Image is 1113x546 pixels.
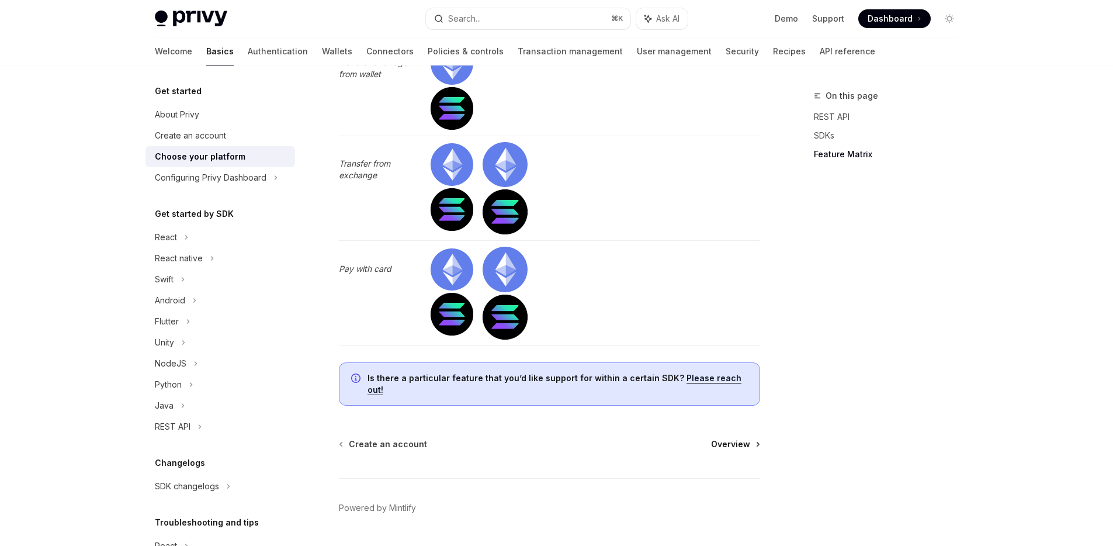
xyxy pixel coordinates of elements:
[726,37,759,65] a: Security
[366,37,414,65] a: Connectors
[483,189,528,234] img: solana.png
[145,146,295,167] a: Choose your platform
[940,9,959,28] button: Toggle dark mode
[773,37,806,65] a: Recipes
[339,264,391,274] em: Pay with card
[814,145,968,164] a: Feature Matrix
[340,438,427,450] a: Create an account
[431,293,473,336] img: solana.png
[155,251,203,265] div: React native
[155,357,186,371] div: NodeJS
[636,8,688,29] button: Ask AI
[248,37,308,65] a: Authentication
[483,295,528,340] img: solana.png
[155,293,185,307] div: Android
[155,230,177,244] div: React
[155,171,266,185] div: Configuring Privy Dashboard
[426,8,630,29] button: Search...⌘K
[349,438,427,450] span: Create an account
[145,125,295,146] a: Create an account
[812,13,844,25] a: Support
[155,378,182,392] div: Python
[868,13,913,25] span: Dashboard
[206,37,234,65] a: Basics
[483,142,528,187] img: ethereum.png
[155,272,174,286] div: Swift
[367,373,684,383] strong: Is there a particular feature that you’d like support for within a certain SDK?
[518,37,623,65] a: Transaction management
[611,14,623,23] span: ⌘ K
[637,37,712,65] a: User management
[431,188,473,231] img: solana.png
[155,420,190,434] div: REST API
[820,37,875,65] a: API reference
[145,104,295,125] a: About Privy
[431,87,473,130] img: solana.png
[155,315,179,329] div: Flutter
[814,126,968,145] a: SDKs
[711,438,750,450] span: Overview
[155,84,202,98] h5: Get started
[656,13,679,25] span: Ask AI
[155,207,234,221] h5: Get started by SDK
[814,108,968,126] a: REST API
[155,108,199,122] div: About Privy
[448,12,481,26] div: Search...
[431,248,473,291] img: ethereum.png
[155,129,226,143] div: Create an account
[826,89,878,103] span: On this page
[339,502,416,514] a: Powered by Mintlify
[155,399,174,413] div: Java
[155,516,259,530] h5: Troubleshooting and tips
[322,37,352,65] a: Wallets
[775,13,798,25] a: Demo
[483,247,528,292] img: ethereum.png
[367,373,741,395] a: Please reach out!
[431,143,473,186] img: ethereum.png
[155,479,219,493] div: SDK changelogs
[155,11,227,27] img: light logo
[339,158,390,180] em: Transfer from exchange
[711,438,759,450] a: Overview
[428,37,504,65] a: Policies & controls
[351,374,363,385] svg: Info
[155,336,174,350] div: Unity
[155,150,245,164] div: Choose your platform
[155,456,205,470] h5: Changelogs
[858,9,931,28] a: Dashboard
[155,37,192,65] a: Welcome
